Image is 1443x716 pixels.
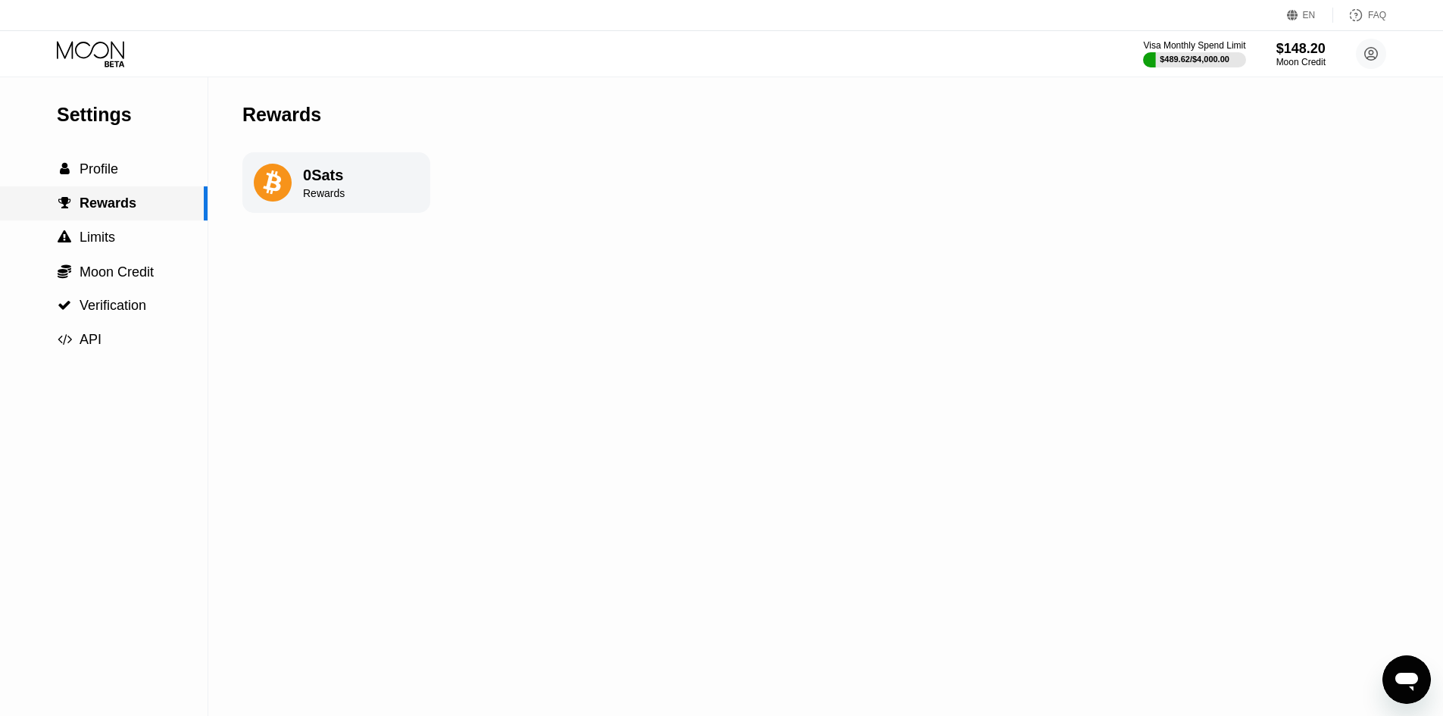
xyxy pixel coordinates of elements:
[58,196,71,210] span: 
[57,333,72,346] div: 
[1382,655,1431,704] iframe: 启动消息传送窗口的按钮
[58,333,72,346] span: 
[57,162,72,176] div: 
[1143,40,1245,67] div: Visa Monthly Spend Limit$489.62/$4,000.00
[80,264,154,280] span: Moon Credit
[58,299,71,312] span: 
[80,161,118,177] span: Profile
[1160,55,1229,64] div: $489.62 / $4,000.00
[58,264,71,279] span: 
[1276,41,1326,67] div: $148.20Moon Credit
[80,195,136,211] span: Rewards
[58,230,71,244] span: 
[80,332,102,347] span: API
[1276,57,1326,67] div: Moon Credit
[57,264,72,279] div: 
[1143,40,1245,51] div: Visa Monthly Spend Limit
[1276,41,1326,57] div: $148.20
[80,298,146,313] span: Verification
[303,167,345,184] div: 0 Sats
[57,230,72,244] div: 
[80,230,115,245] span: Limits
[303,187,345,199] div: Rewards
[1333,8,1386,23] div: FAQ
[1287,8,1333,23] div: EN
[1303,10,1316,20] div: EN
[57,104,208,126] div: Settings
[57,299,72,312] div: 
[1368,10,1386,20] div: FAQ
[242,104,321,126] div: Rewards
[57,196,72,210] div: 
[60,162,70,176] span: 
